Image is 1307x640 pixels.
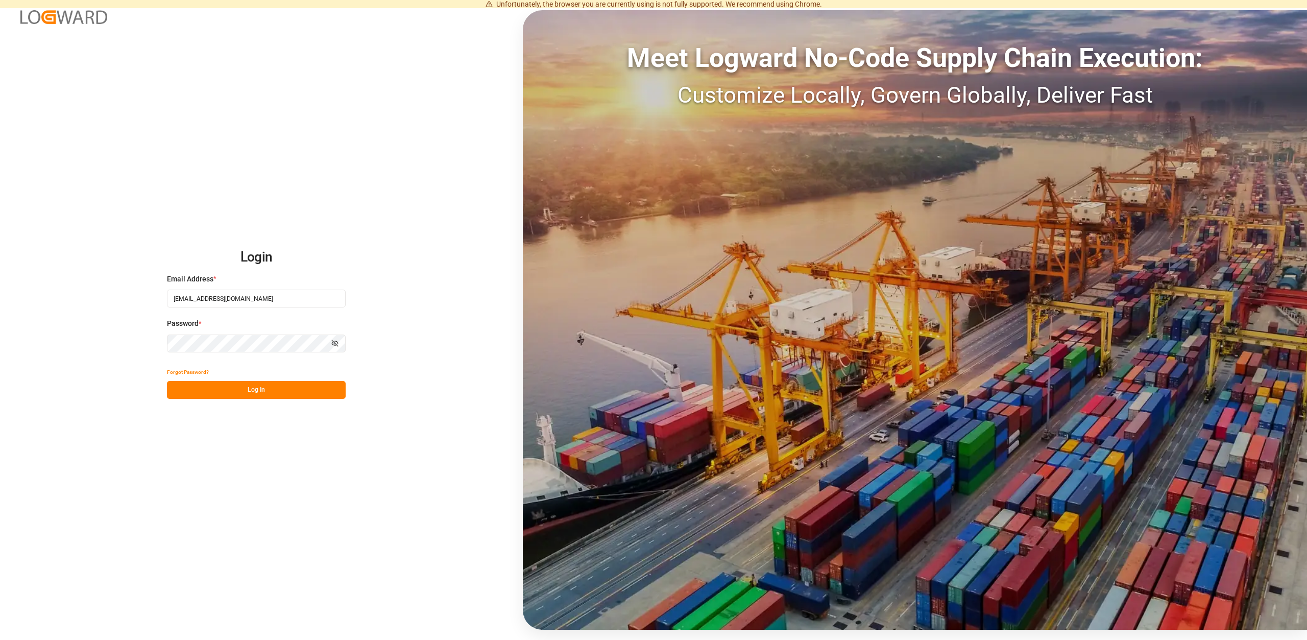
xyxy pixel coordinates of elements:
input: Enter your email [167,290,346,307]
span: Email Address [167,274,213,285]
div: Meet Logward No-Code Supply Chain Execution: [523,38,1307,78]
img: Logward_new_orange.png [20,10,107,24]
button: Forgot Password? [167,363,209,381]
button: Log In [167,381,346,399]
span: Password [167,318,199,329]
h2: Login [167,241,346,274]
div: Customize Locally, Govern Globally, Deliver Fast [523,78,1307,112]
